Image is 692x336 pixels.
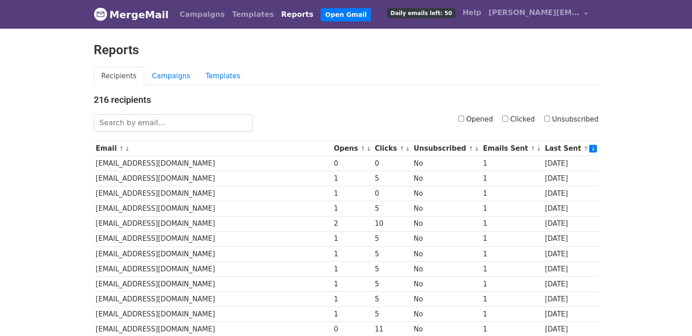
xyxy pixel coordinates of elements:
td: No [412,261,481,276]
input: Clicked [502,116,508,122]
a: ↓ [125,145,130,152]
td: 1 [481,186,543,201]
td: 1 [332,261,373,276]
td: No [412,292,481,307]
td: 5 [373,307,412,322]
a: ↓ [366,145,371,152]
td: [DATE] [543,216,599,231]
td: 1 [332,292,373,307]
td: [DATE] [543,171,599,186]
td: 5 [373,261,412,276]
td: [EMAIL_ADDRESS][DOMAIN_NAME] [94,216,332,231]
td: 0 [373,156,412,171]
input: Opened [458,116,464,122]
td: [DATE] [543,231,599,246]
td: [EMAIL_ADDRESS][DOMAIN_NAME] [94,171,332,186]
td: 1 [481,246,543,261]
td: 1 [481,156,543,171]
th: Emails Sent [481,141,543,156]
span: [PERSON_NAME][EMAIL_ADDRESS][DOMAIN_NAME] [489,7,580,18]
a: [PERSON_NAME][EMAIL_ADDRESS][DOMAIN_NAME] [485,4,591,25]
a: Templates [198,67,248,86]
td: [DATE] [543,201,599,216]
a: ↓ [475,145,480,152]
th: Last Sent [543,141,599,156]
td: [DATE] [543,156,599,171]
td: [EMAIL_ADDRESS][DOMAIN_NAME] [94,246,332,261]
td: 1 [481,231,543,246]
a: Campaigns [144,67,198,86]
td: 5 [373,171,412,186]
td: [DATE] [543,186,599,201]
a: MergeMail [94,5,169,24]
label: Clicked [502,114,535,125]
td: 5 [373,246,412,261]
th: Email [94,141,332,156]
td: [DATE] [543,246,599,261]
td: [EMAIL_ADDRESS][DOMAIN_NAME] [94,231,332,246]
td: 5 [373,201,412,216]
a: ↑ [584,145,589,152]
a: Open Gmail [321,8,371,21]
td: [DATE] [543,307,599,322]
td: 1 [481,171,543,186]
a: Reports [278,5,317,24]
a: ↑ [530,145,535,152]
td: No [412,276,481,291]
td: [DATE] [543,261,599,276]
td: 5 [373,276,412,291]
a: ↑ [360,145,365,152]
td: 1 [332,307,373,322]
td: 5 [373,292,412,307]
td: No [412,307,481,322]
a: Help [459,4,485,22]
td: [EMAIL_ADDRESS][DOMAIN_NAME] [94,201,332,216]
td: 1 [332,171,373,186]
a: Recipients [94,67,145,86]
td: [EMAIL_ADDRESS][DOMAIN_NAME] [94,276,332,291]
td: [EMAIL_ADDRESS][DOMAIN_NAME] [94,261,332,276]
th: Clicks [373,141,412,156]
td: [DATE] [543,276,599,291]
td: 0 [373,186,412,201]
label: Unsubscribed [544,114,599,125]
td: No [412,156,481,171]
h4: 216 recipients [94,94,599,105]
td: [EMAIL_ADDRESS][DOMAIN_NAME] [94,156,332,171]
td: 1 [481,292,543,307]
label: Opened [458,114,493,125]
td: 1 [481,201,543,216]
td: 5 [373,231,412,246]
td: [EMAIL_ADDRESS][DOMAIN_NAME] [94,292,332,307]
td: 10 [373,216,412,231]
td: 1 [332,186,373,201]
a: ↑ [119,145,124,152]
a: Templates [228,5,278,24]
th: Unsubscribed [412,141,481,156]
a: ↓ [405,145,410,152]
td: [DATE] [543,292,599,307]
th: Opens [332,141,373,156]
span: Daily emails left: 50 [387,8,455,18]
td: 0 [332,156,373,171]
td: 1 [332,276,373,291]
a: ↑ [399,145,404,152]
td: 1 [332,201,373,216]
td: 1 [481,307,543,322]
td: No [412,246,481,261]
h2: Reports [94,42,599,58]
input: Search by email... [94,114,253,132]
td: No [412,171,481,186]
td: 1 [332,231,373,246]
input: Unsubscribed [544,116,550,122]
a: Daily emails left: 50 [384,4,459,22]
td: 1 [332,246,373,261]
td: [EMAIL_ADDRESS][DOMAIN_NAME] [94,186,332,201]
td: 1 [481,216,543,231]
a: Campaigns [176,5,228,24]
td: No [412,186,481,201]
a: ↓ [589,145,597,153]
td: No [412,231,481,246]
td: 1 [481,276,543,291]
a: ↑ [469,145,474,152]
